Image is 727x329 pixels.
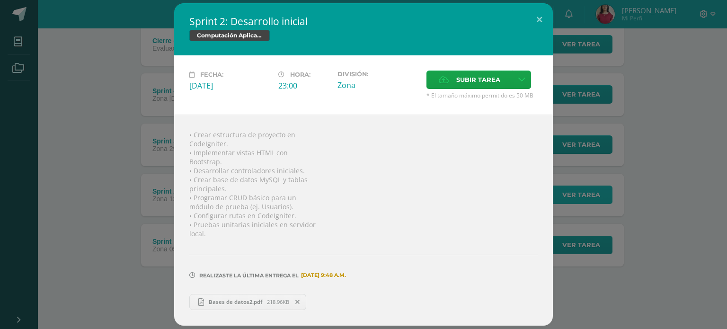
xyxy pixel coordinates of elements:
[426,91,538,99] span: * El tamaño máximo permitido es 50 MB
[526,3,553,36] button: Close (Esc)
[290,297,306,307] span: Remover entrega
[290,71,310,78] span: Hora:
[174,115,553,325] div: • Crear estructura de proyecto en CodeIgniter. • Implementar vistas HTML con Bootstrap. • Desarro...
[337,71,419,78] label: División:
[299,275,346,276] span: [DATE] 9:48 a.m.
[199,272,299,279] span: Realizaste la última entrega el
[337,80,419,90] div: Zona
[204,298,267,305] span: Bases de datos2.pdf
[189,294,306,310] a: Bases de datos2.pdf 218.96KB
[267,298,289,305] span: 218.96KB
[278,80,330,91] div: 23:00
[189,30,270,41] span: Computación Aplicada
[456,71,500,89] span: Subir tarea
[189,80,271,91] div: [DATE]
[200,71,223,78] span: Fecha:
[189,15,538,28] h2: Sprint 2: Desarrollo inicial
